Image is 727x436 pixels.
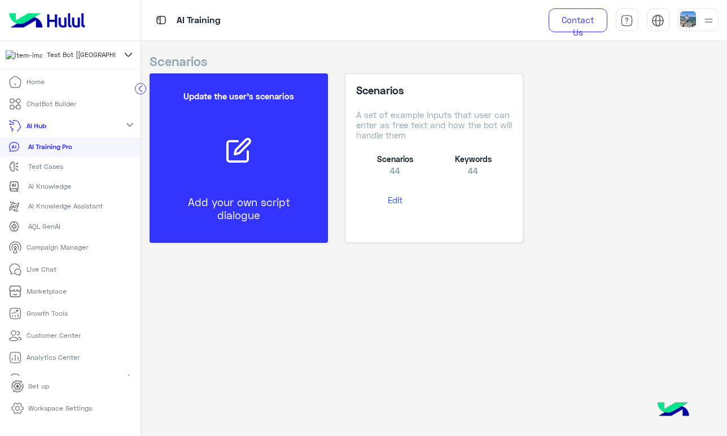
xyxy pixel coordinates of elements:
img: hulul-logo.png [654,391,693,430]
p: Add your own script dialogue [178,196,300,221]
h4: Scenarios [150,54,719,69]
a: Workspace Settings [2,398,101,420]
p: AI Training Pro [28,142,72,152]
p: Set up [28,381,49,391]
div: Keywords [434,153,512,165]
img: profile [702,14,716,28]
img: userImage [680,11,696,27]
p: AI Knowledge [28,181,71,191]
p: Activity tracker [27,374,76,385]
p: Campaign Manager [27,242,88,252]
p: ChatBot Builder [27,99,76,109]
a: Set up [2,376,58,398]
img: tab [620,14,633,27]
p: AI Knowledge Assistant [28,201,103,211]
span: Test Bot [[GEOGRAPHIC_DATA]] [47,50,144,60]
p: Home [27,77,45,87]
p: AI Training [177,13,221,28]
h5: Scenarios [356,84,513,97]
p: AI Hub [27,121,46,131]
p: Live Chat [27,264,56,274]
p: AQL GenAI [28,221,60,232]
img: 197426356791770 [6,50,42,60]
a: Contact Us [549,8,607,32]
div: Scenarios [356,153,434,165]
img: tab [651,14,664,27]
button: Edit [356,190,434,211]
p: Growth Tools [27,308,68,319]
h6: A set of example inputs that user can enter as free text and how the bot will handle them [356,110,513,140]
p: Test Cases [28,162,63,172]
h5: Update the user’s scenarios [178,90,300,103]
p: Analytics Center [27,352,80,363]
p: Workspace Settings [28,403,92,413]
p: Customer Center [27,330,81,341]
p: Marketplace [27,286,67,297]
img: Logo [5,8,90,32]
div: 44 [434,165,512,177]
a: tab [616,8,638,32]
div: 44 [356,165,434,177]
mat-icon: chevron_right [123,371,137,385]
img: tab [154,13,168,27]
mat-icon: expand_more [123,118,137,132]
